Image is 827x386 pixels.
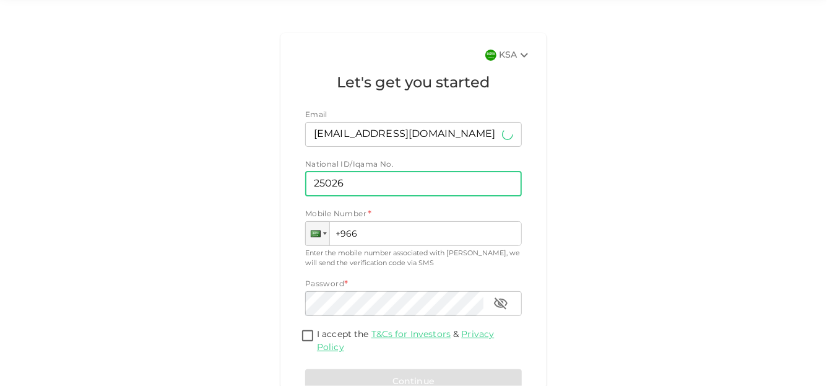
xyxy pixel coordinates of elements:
div: Enter the mobile number associated with [PERSON_NAME], we will send the verification code via SMS [305,248,522,269]
input: nationalId [305,172,522,196]
a: T&Cs for Investors [371,330,451,339]
span: I accept the & [317,330,494,352]
input: email [305,122,497,147]
span: National ID/Iqama No. [305,161,394,169]
h1: Let's get you started [305,72,522,95]
span: Password [305,281,344,288]
a: Privacy Policy [317,330,494,352]
span: Mobile Number [305,209,366,221]
div: Saudi Arabia: + 966 [306,222,329,245]
div: KSA [499,48,532,63]
input: password [305,291,483,316]
span: termsConditionsForInvestmentsAccepted [298,328,317,345]
span: Email [305,112,327,119]
input: 1 (702) 123-4567 [305,221,522,246]
img: flag-sa.b9a346574cdc8950dd34b50780441f57.svg [485,50,496,61]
